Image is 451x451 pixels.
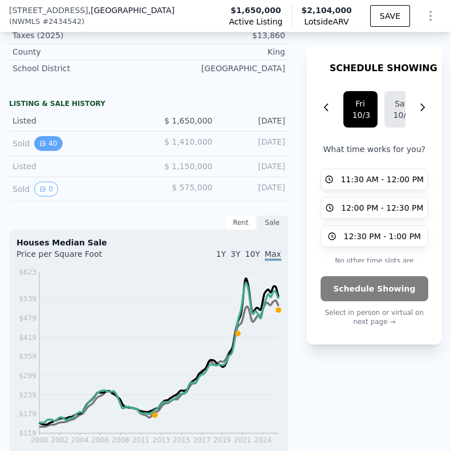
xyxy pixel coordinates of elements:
tspan: 2024 [254,436,272,444]
button: 12:00 PM - 12:30 PM [321,197,428,219]
button: Show Options [419,5,442,27]
div: Listed [13,115,140,126]
span: $1,650,000 [231,5,281,16]
span: 3Y [231,249,240,259]
tspan: $623 [19,268,36,276]
span: $2,104,000 [301,6,352,15]
div: King [149,46,285,58]
tspan: 2011 [132,436,150,444]
span: NWMLS [12,16,40,27]
div: School District [13,63,149,74]
button: SAVE [370,5,410,27]
tspan: 2004 [71,436,89,444]
tspan: 2015 [173,436,191,444]
span: $ 575,000 [172,183,212,192]
tspan: $179 [19,410,36,418]
button: 11:30 AM - 12:00 PM [321,169,428,190]
tspan: $119 [19,429,36,437]
tspan: 2008 [112,436,129,444]
span: $ 1,650,000 [164,116,212,125]
div: Price per Square Foot [17,248,149,266]
div: Listed [13,161,140,172]
span: , [GEOGRAPHIC_DATA] [88,5,175,16]
p: Select in person or virtual on next page → [321,306,428,329]
div: Sale [257,215,289,230]
span: 11:30 AM - 12:00 PM [341,174,424,185]
div: [DATE] [222,161,285,172]
tspan: $539 [19,295,36,303]
div: ( ) [9,16,84,27]
tspan: 2017 [193,436,211,444]
p: No other time slots are available on this day [321,254,428,277]
tspan: $299 [19,372,36,380]
tspan: 2002 [51,436,68,444]
tspan: $359 [19,352,36,360]
span: 12:00 PM - 12:30 PM [341,202,424,214]
span: 10Y [245,249,260,259]
span: [STREET_ADDRESS] [9,5,88,16]
button: Sat10/4 [384,91,419,128]
tspan: $239 [19,391,36,399]
span: # 2434542 [42,16,81,27]
button: View historical data [34,182,58,196]
tspan: $419 [19,334,36,342]
div: [DATE] [222,115,285,126]
div: Fri [352,98,368,109]
div: LISTING & SALE HISTORY [9,99,289,110]
div: Sold [13,136,140,151]
h1: SCHEDULE SHOWING [330,61,437,75]
div: 10/4 [393,109,409,121]
div: [DATE] [222,182,285,196]
div: Sat [393,98,409,109]
div: [GEOGRAPHIC_DATA] [149,63,285,74]
span: Lotside ARV [301,16,352,27]
button: Schedule Showing [321,276,428,301]
tspan: 2000 [31,436,48,444]
div: 10/3 [352,109,368,121]
tspan: 2006 [92,436,109,444]
span: 1Y [216,249,225,259]
tspan: $479 [19,314,36,322]
button: Fri10/3 [343,91,378,128]
div: Taxes (2025) [13,30,149,41]
div: [DATE] [222,136,285,151]
span: Active Listing [229,16,282,27]
span: $ 1,150,000 [164,162,212,171]
button: View historical data [34,136,62,151]
p: What time works for you? [321,143,428,155]
tspan: 2013 [153,436,170,444]
tspan: 2021 [234,436,252,444]
div: Rent [225,215,257,230]
span: $ 1,410,000 [164,137,212,146]
div: Sold [13,182,140,196]
span: 12:30 PM - 1:00 PM [343,231,421,242]
div: County [13,46,149,58]
button: 12:30 PM - 1:00 PM [321,225,428,247]
div: $13,860 [149,30,285,41]
div: Houses Median Sale [17,237,281,248]
span: Max [265,249,281,261]
tspan: 2019 [214,436,231,444]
